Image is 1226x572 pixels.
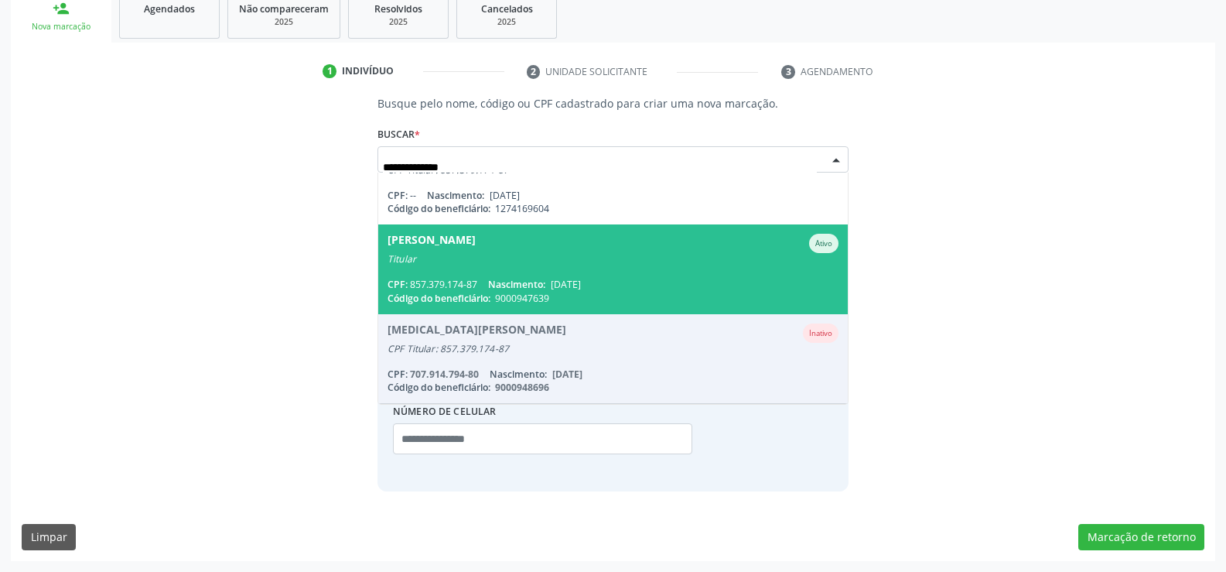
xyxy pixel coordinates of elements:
label: Buscar [377,122,420,146]
span: Não compareceram [239,2,329,15]
span: 1274169604 [495,202,549,215]
div: 2025 [468,16,545,28]
span: CPF: [388,189,408,202]
div: [PERSON_NAME] [388,234,476,253]
span: Agendados [144,2,195,15]
div: -- [388,189,838,202]
span: CPF: [388,278,408,291]
span: Nascimento: [488,278,545,291]
div: Indivíduo [342,64,394,78]
span: Cancelados [481,2,533,15]
span: [DATE] [551,278,581,291]
span: Código do beneficiário: [388,202,490,215]
span: 9000947639 [495,292,549,305]
span: Resolvidos [374,2,422,15]
button: Marcação de retorno [1078,524,1204,550]
div: Nova marcação [22,21,101,33]
small: Ativo [815,238,832,248]
div: Titular [388,253,838,265]
div: 2025 [239,16,329,28]
label: Número de celular [393,399,497,423]
div: 857.379.174-87 [388,278,838,291]
span: [DATE] [490,189,520,202]
span: Nascimento: [427,189,484,202]
span: Código do beneficiário: [388,292,490,305]
div: 2025 [360,16,437,28]
p: Busque pelo nome, código ou CPF cadastrado para criar uma nova marcação. [377,95,849,111]
div: 1 [323,64,336,78]
button: Limpar [22,524,76,550]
